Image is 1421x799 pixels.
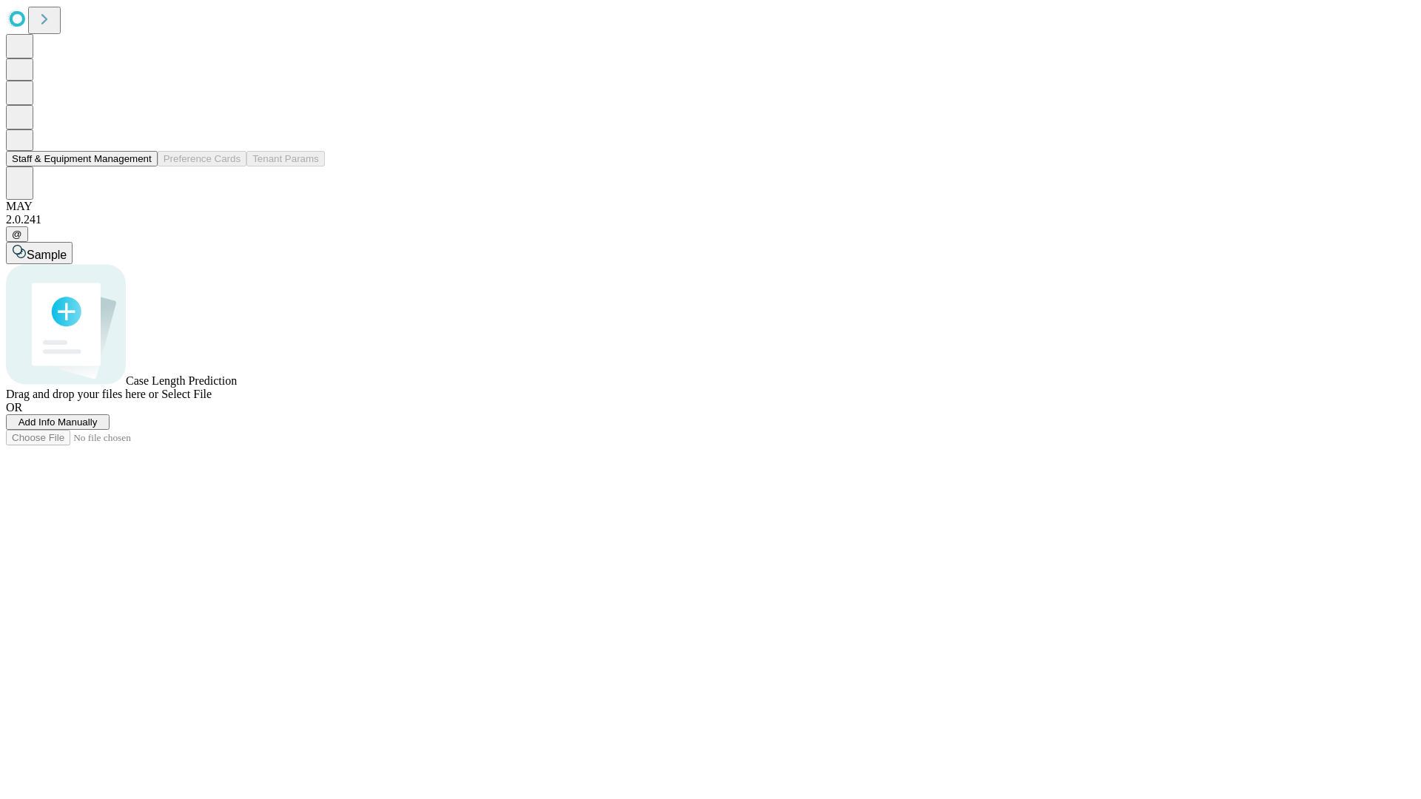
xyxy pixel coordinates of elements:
div: 2.0.241 [6,213,1415,226]
span: Add Info Manually [19,417,98,428]
div: MAY [6,200,1415,213]
span: OR [6,401,22,414]
span: Drag and drop your files here or [6,388,158,400]
button: Sample [6,242,73,264]
span: Case Length Prediction [126,374,237,387]
span: @ [12,229,22,240]
button: Preference Cards [158,151,246,166]
span: Select File [161,388,212,400]
button: Tenant Params [246,151,325,166]
button: Add Info Manually [6,414,110,430]
button: Staff & Equipment Management [6,151,158,166]
button: @ [6,226,28,242]
span: Sample [27,249,67,261]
